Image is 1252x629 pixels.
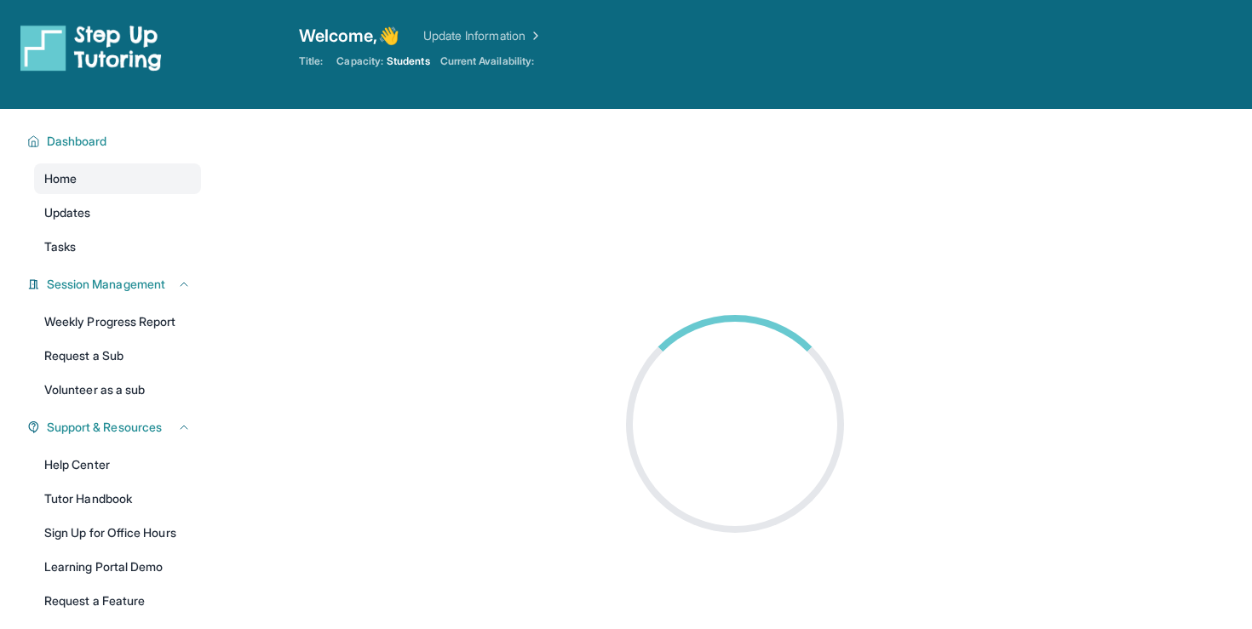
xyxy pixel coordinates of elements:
[40,276,191,293] button: Session Management
[40,133,191,150] button: Dashboard
[34,483,201,514] a: Tutor Handbook
[34,232,201,262] a: Tasks
[34,163,201,194] a: Home
[34,552,201,582] a: Learning Portal Demo
[299,54,323,68] span: Title:
[525,27,543,44] img: Chevron Right
[34,517,201,548] a: Sign Up for Office Hours
[47,276,165,293] span: Session Management
[387,54,430,68] span: Students
[336,54,383,68] span: Capacity:
[34,197,201,228] a: Updates
[34,340,201,371] a: Request a Sub
[34,306,201,337] a: Weekly Progress Report
[44,204,91,221] span: Updates
[44,170,77,187] span: Home
[47,419,162,436] span: Support & Resources
[44,238,76,255] span: Tasks
[34,449,201,480] a: Help Center
[34,375,201,405] a: Volunteer as a sub
[47,133,107,150] span: Dashboard
[423,27,543,44] a: Update Information
[440,54,534,68] span: Current Availability:
[299,24,399,48] span: Welcome, 👋
[20,24,162,71] img: logo
[40,419,191,436] button: Support & Resources
[34,586,201,616] a: Request a Feature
